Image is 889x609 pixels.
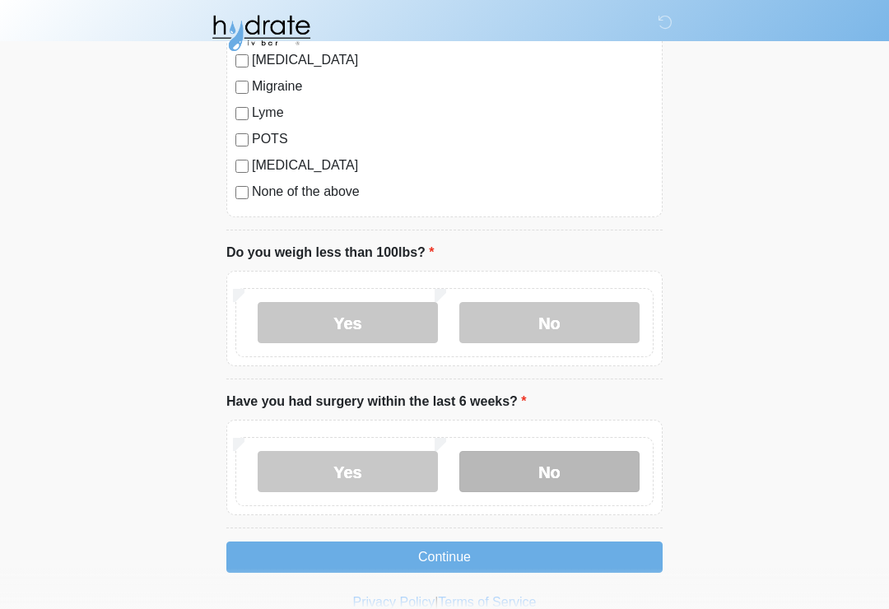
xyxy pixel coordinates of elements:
[252,182,654,202] label: None of the above
[235,107,249,120] input: Lyme
[235,186,249,199] input: None of the above
[252,156,654,175] label: [MEDICAL_DATA]
[438,595,536,609] a: Terms of Service
[258,451,438,492] label: Yes
[226,542,663,573] button: Continue
[235,133,249,146] input: POTS
[435,595,438,609] a: |
[235,81,249,94] input: Migraine
[226,243,435,263] label: Do you weigh less than 100lbs?
[210,12,312,53] img: Hydrate IV Bar - Fort Collins Logo
[459,451,640,492] label: No
[226,392,527,411] label: Have you had surgery within the last 6 weeks?
[258,302,438,343] label: Yes
[252,103,654,123] label: Lyme
[252,129,654,149] label: POTS
[459,302,640,343] label: No
[353,595,435,609] a: Privacy Policy
[252,77,654,96] label: Migraine
[235,160,249,173] input: [MEDICAL_DATA]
